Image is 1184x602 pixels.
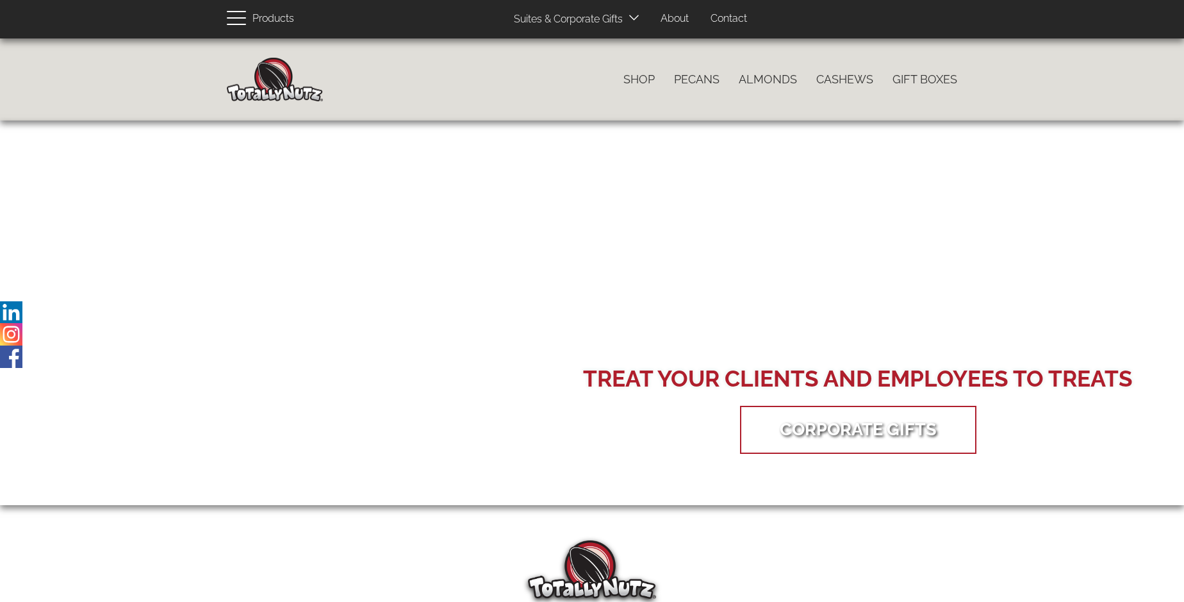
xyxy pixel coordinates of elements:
[701,6,757,31] a: Contact
[883,66,967,93] a: Gift Boxes
[583,363,1133,395] div: Treat your Clients and Employees to Treats
[807,66,883,93] a: Cashews
[227,58,323,101] img: Home
[664,66,729,93] a: Pecans
[729,66,807,93] a: Almonds
[761,409,956,449] a: Corporate Gifts
[528,540,656,599] img: Totally Nutz Logo
[252,10,294,28] span: Products
[651,6,698,31] a: About
[614,66,664,93] a: Shop
[504,7,627,32] a: Suites & Corporate Gifts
